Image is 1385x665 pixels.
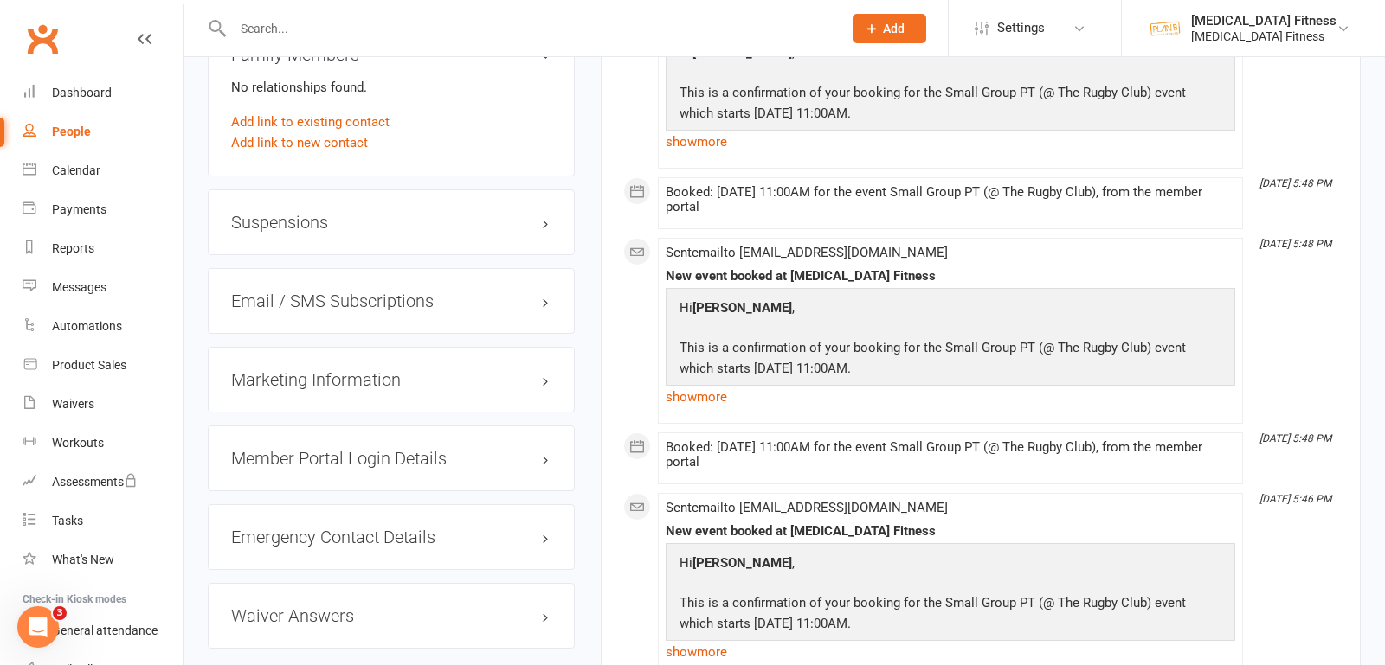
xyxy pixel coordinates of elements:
[23,190,183,229] a: Payments
[52,163,100,177] div: Calendar
[52,358,126,372] div: Product Sales
[23,112,183,151] a: People
[52,623,158,637] div: General attendance
[228,16,830,41] input: Search...
[666,385,1235,409] a: show more
[1259,177,1331,189] i: [DATE] 5:48 PM
[666,500,948,515] span: Sent email to [EMAIL_ADDRESS][DOMAIN_NAME]
[23,346,183,385] a: Product Sales
[52,514,83,528] div: Tasks
[23,611,183,650] a: General attendance kiosk mode
[17,606,59,648] iframe: Intercom live chat
[1259,238,1331,250] i: [DATE] 5:48 PM
[1191,29,1337,44] div: [MEDICAL_DATA] Fitness
[666,130,1235,154] a: show more
[231,449,551,468] h3: Member Portal Login Details
[666,524,1235,539] div: New event booked at [MEDICAL_DATA] Fitness
[692,555,792,571] strong: [PERSON_NAME]
[231,606,551,625] h3: Waiver Answers
[231,291,551,310] h3: Email / SMS Subscriptions
[666,640,1235,664] a: show more
[692,300,792,316] strong: [PERSON_NAME]
[883,22,905,35] span: Add
[675,337,1226,383] p: This is a confirmation of your booking for the Small Group PT (@ The Rugby Club) event which star...
[666,245,948,260] span: Sent email to [EMAIL_ADDRESS][DOMAIN_NAME]
[23,502,183,540] a: Tasks
[231,370,551,389] h3: Marketing Information
[52,319,122,333] div: Automations
[675,82,1226,128] p: This is a confirmation of your booking for the Small Group PT (@ The Rugby Club) event which star...
[52,397,94,411] div: Waivers
[52,241,94,255] div: Reports
[231,77,551,98] p: No relationships found.
[23,268,183,307] a: Messages
[52,436,104,450] div: Workouts
[23,74,183,112] a: Dashboard
[52,86,112,99] div: Dashboard
[23,229,183,268] a: Reports
[23,463,183,502] a: Assessments
[666,440,1235,470] div: Booked: [DATE] 11:00AM for the event Small Group PT (@ The Rugby Club), from the member portal
[23,424,183,463] a: Workouts
[231,213,551,232] h3: Suspensions
[52,280,106,294] div: Messages
[675,553,1226,578] p: Hi ,
[53,606,67,620] span: 3
[853,14,926,43] button: Add
[1191,13,1337,29] div: [MEDICAL_DATA] Fitness
[675,592,1226,638] p: This is a confirmation of your booking for the Small Group PT (@ The Rugby Club) event which star...
[21,17,64,61] a: Clubworx
[666,185,1235,214] div: Booked: [DATE] 11:00AM for the event Small Group PT (@ The Rugby Club), from the member portal
[52,125,91,138] div: People
[52,475,138,489] div: Assessments
[23,151,183,190] a: Calendar
[23,385,183,424] a: Waivers
[23,307,183,346] a: Automations
[231,132,368,153] a: Add link to new contact
[231,528,551,547] h3: Emergency Contact Details
[52,553,114,566] div: What's New
[1259,493,1331,505] i: [DATE] 5:46 PM
[23,540,183,579] a: What's New
[675,297,1226,323] p: Hi ,
[1148,11,1182,46] img: thumb_image1569280052.png
[52,202,106,216] div: Payments
[1259,432,1331,444] i: [DATE] 5:48 PM
[666,269,1235,284] div: New event booked at [MEDICAL_DATA] Fitness
[231,112,390,132] a: Add link to existing contact
[997,9,1045,48] span: Settings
